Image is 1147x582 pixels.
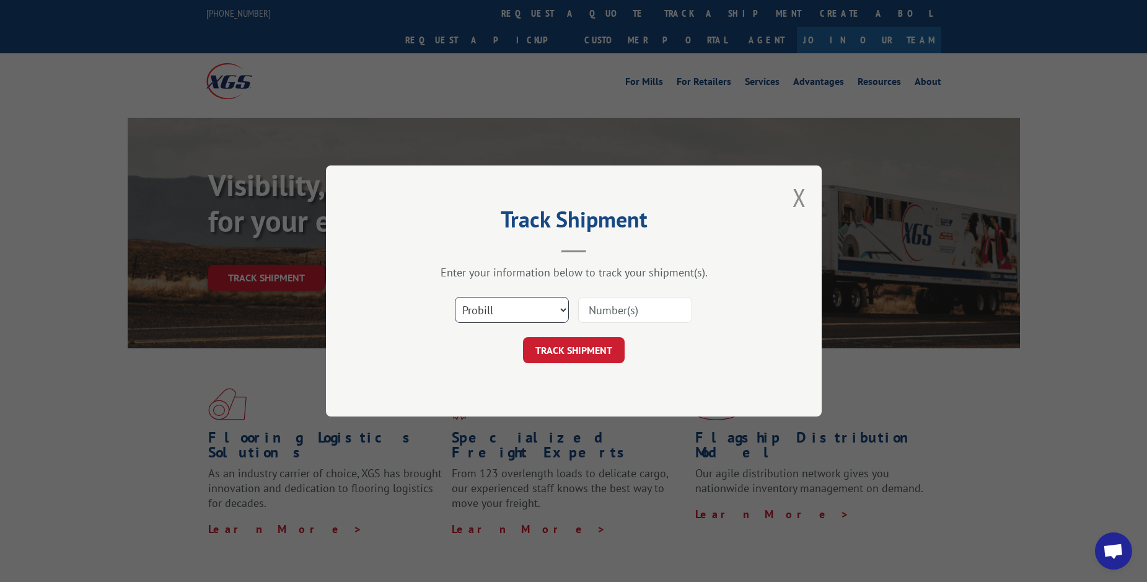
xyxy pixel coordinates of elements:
[388,211,760,234] h2: Track Shipment
[1095,532,1132,570] div: Open chat
[793,181,806,214] button: Close modal
[578,297,692,323] input: Number(s)
[523,337,625,363] button: TRACK SHIPMENT
[388,265,760,280] div: Enter your information below to track your shipment(s).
